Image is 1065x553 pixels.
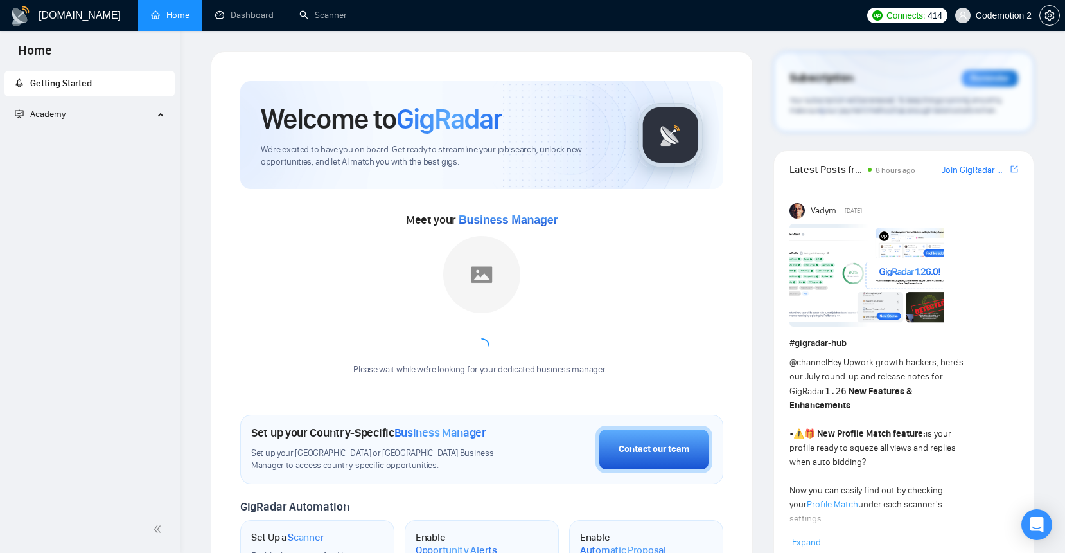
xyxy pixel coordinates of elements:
span: ⚠️ [793,428,804,439]
span: [DATE] [845,205,862,217]
span: @channel [789,357,827,368]
a: setting [1039,10,1060,21]
span: Academy [15,109,66,120]
span: Connects: [886,8,925,23]
span: Academy [30,109,66,120]
span: fund-projection-screen [15,109,24,118]
span: Home [8,41,62,68]
span: rocket [15,78,24,87]
img: Vadym [789,203,805,219]
a: homeHome [151,10,189,21]
div: Please wait while we're looking for your dedicated business manager... [346,364,617,376]
h1: Set up your Country-Specific [251,426,486,440]
h1: Welcome to [261,102,502,136]
span: Expand [792,537,821,548]
code: 1.26 [825,386,847,396]
div: Reminder [962,70,1018,87]
span: 8 hours ago [876,166,915,175]
li: Getting Started [4,71,175,96]
strong: New Features & Enhancements [789,386,912,411]
li: Academy Homepage [4,132,175,141]
button: setting [1039,5,1060,26]
span: Meet your [406,213,558,227]
span: Set up your [GEOGRAPHIC_DATA] or [GEOGRAPHIC_DATA] Business Manager to access country-specific op... [251,448,528,472]
span: user [958,11,967,20]
a: searchScanner [299,10,347,21]
span: 🎁 [804,428,815,439]
span: Subscription [789,68,853,89]
span: GigRadar Automation [240,500,349,514]
span: 414 [928,8,942,23]
span: Latest Posts from the GigRadar Community [789,161,864,177]
span: Your subscription will be renewed. To keep things running smoothly, make sure your payment method... [789,95,1003,116]
img: gigradar-logo.png [638,103,703,167]
span: double-left [153,523,166,536]
span: Getting Started [30,78,92,89]
span: Scanner [288,531,324,544]
div: Open Intercom Messenger [1021,509,1052,540]
h1: Set Up a [251,531,324,544]
button: Contact our team [595,426,712,473]
span: Business Manager [394,426,486,440]
span: Vadym [811,204,836,218]
span: We're excited to have you on board. Get ready to streamline your job search, unlock new opportuni... [261,144,618,168]
strong: New Profile Match feature: [817,428,926,439]
span: loading [474,338,489,354]
img: logo [10,6,31,26]
div: Contact our team [619,442,689,457]
a: Join GigRadar Slack Community [942,163,1008,177]
a: export [1010,163,1018,176]
img: upwork-logo.png [872,10,883,21]
img: F09AC4U7ATU-image.png [789,224,944,327]
h1: # gigradar-hub [789,336,1018,350]
span: GigRadar [396,102,502,136]
span: export [1010,164,1018,174]
img: placeholder.png [443,236,520,313]
a: dashboardDashboard [215,10,274,21]
a: Profile Match [807,499,858,510]
span: Business Manager [459,213,558,226]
